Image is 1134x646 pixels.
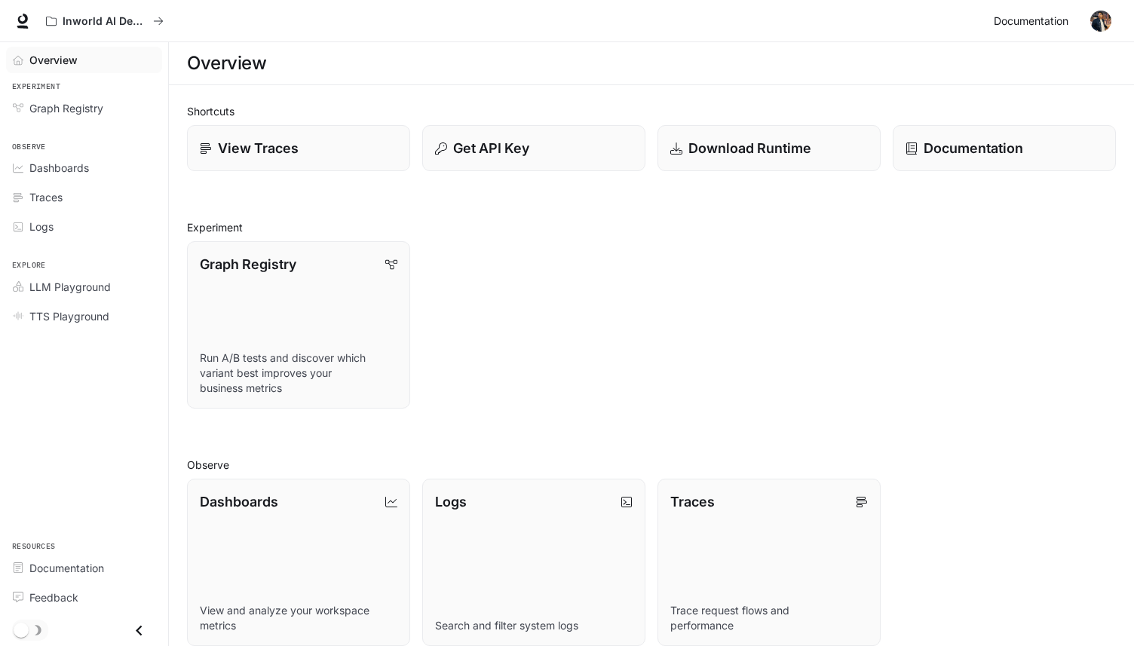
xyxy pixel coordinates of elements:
span: Documentation [994,12,1068,31]
span: Documentation [29,560,104,576]
p: Graph Registry [200,254,296,274]
p: Inworld AI Demos [63,15,147,28]
a: Download Runtime [657,125,881,171]
span: Graph Registry [29,100,103,116]
p: Run A/B tests and discover which variant best improves your business metrics [200,351,397,396]
a: Graph RegistryRun A/B tests and discover which variant best improves your business metrics [187,241,410,409]
a: Documentation [6,555,162,581]
p: Search and filter system logs [435,618,633,633]
a: LLM Playground [6,274,162,300]
span: Logs [29,219,54,234]
h2: Observe [187,457,1116,473]
img: User avatar [1090,11,1111,32]
a: Feedback [6,584,162,611]
span: TTS Playground [29,308,109,324]
span: Dashboards [29,160,89,176]
a: Overview [6,47,162,73]
p: Download Runtime [688,138,811,158]
a: Graph Registry [6,95,162,121]
button: All workspaces [39,6,170,36]
a: Dashboards [6,155,162,181]
button: Get API Key [422,125,645,171]
p: Dashboards [200,491,278,512]
p: View and analyze your workspace metrics [200,603,397,633]
p: View Traces [218,138,299,158]
h2: Shortcuts [187,103,1116,119]
span: Traces [29,189,63,205]
a: Documentation [893,125,1116,171]
h2: Experiment [187,219,1116,235]
a: DashboardsView and analyze your workspace metrics [187,479,410,646]
h1: Overview [187,48,266,78]
a: Logs [6,213,162,240]
a: Traces [6,184,162,210]
button: User avatar [1086,6,1116,36]
a: Documentation [988,6,1080,36]
span: Feedback [29,589,78,605]
span: Dark mode toggle [14,621,29,638]
a: LogsSearch and filter system logs [422,479,645,646]
p: Traces [670,491,715,512]
p: Trace request flows and performance [670,603,868,633]
a: View Traces [187,125,410,171]
p: Get API Key [453,138,529,158]
a: TTS Playground [6,303,162,329]
button: Close drawer [122,615,156,646]
p: Documentation [924,138,1023,158]
span: Overview [29,52,78,68]
a: TracesTrace request flows and performance [657,479,881,646]
span: LLM Playground [29,279,111,295]
p: Logs [435,491,467,512]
